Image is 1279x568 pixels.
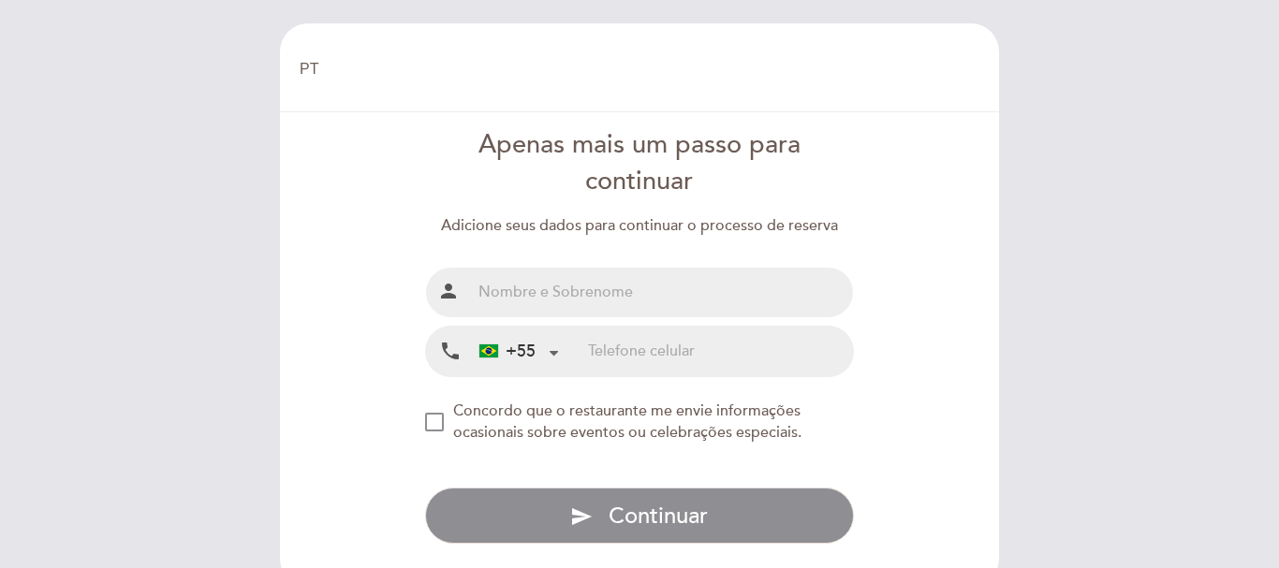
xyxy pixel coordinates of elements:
i: person [437,280,460,302]
div: Apenas mais um passo para continuar [425,127,855,200]
span: Continuar [609,502,708,530]
i: local_phone [439,340,462,363]
i: send [570,505,593,528]
md-checkbox: NEW_MODAL_AGREE_RESTAURANT_SEND_OCCASIONAL_INFO [425,401,855,444]
div: Adicione seus dados para continuar o processo de reserva [425,215,855,237]
div: +55 [479,340,536,364]
input: Telefone celular [588,327,853,376]
div: Brazil (Brasil): +55 [472,328,566,375]
input: Nombre e Sobrenome [471,268,854,317]
span: Concordo que o restaurante me envie informações ocasionais sobre eventos ou celebrações especiais. [453,401,801,442]
button: send Continuar [425,488,855,544]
